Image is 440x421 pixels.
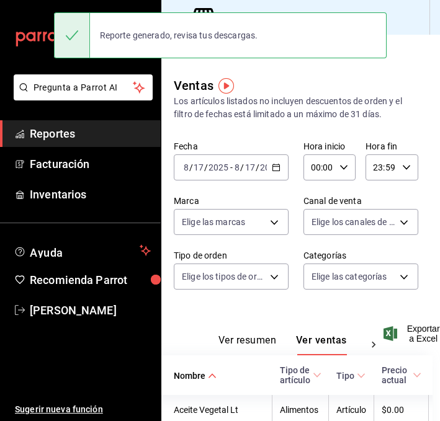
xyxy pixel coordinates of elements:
[174,251,289,260] label: Tipo de orden
[312,216,395,228] span: Elige los canales de venta
[234,162,240,172] input: --
[174,95,413,121] div: Los artículos listados no incluyen descuentos de orden y el filtro de fechas está limitado a un m...
[193,162,204,172] input: --
[240,162,244,172] span: /
[256,162,259,172] span: /
[30,302,151,319] span: [PERSON_NAME]
[9,90,153,103] a: Pregunta a Parrot AI
[296,334,347,355] button: Ver ventas
[174,197,289,205] label: Marca
[218,78,234,94] img: Tooltip marker
[34,81,133,94] span: Pregunta a Parrot AI
[30,156,151,172] span: Facturación
[230,162,233,172] span: -
[208,162,229,172] input: ----
[218,334,361,355] div: navigation tabs
[336,371,354,381] div: Tipo
[245,162,256,172] input: --
[30,186,151,203] span: Inventarios
[174,142,289,151] label: Fecha
[218,334,276,355] button: Ver resumen
[303,142,356,151] label: Hora inicio
[182,270,266,283] span: Elige los tipos de orden
[280,365,321,385] span: Tipo de artículo
[174,371,205,381] div: Nombre
[30,272,151,288] span: Recomienda Parrot
[382,365,421,385] span: Precio actual
[303,251,418,260] label: Categorías
[366,142,418,151] label: Hora fin
[182,216,245,228] span: Elige las marcas
[382,365,410,385] div: Precio actual
[30,125,151,142] span: Reportes
[312,270,387,283] span: Elige las categorías
[386,324,440,343] button: Exportar a Excel
[183,162,189,172] input: --
[174,371,217,381] span: Nombre
[204,162,208,172] span: /
[174,76,213,95] div: Ventas
[189,162,193,172] span: /
[303,197,418,205] label: Canal de venta
[14,74,153,100] button: Pregunta a Parrot AI
[336,371,366,381] span: Tipo
[90,22,268,49] div: Reporte generado, revisa tus descargas.
[15,403,151,416] span: Sugerir nueva función
[259,162,281,172] input: ----
[280,365,310,385] div: Tipo de artículo
[30,243,135,258] span: Ayuda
